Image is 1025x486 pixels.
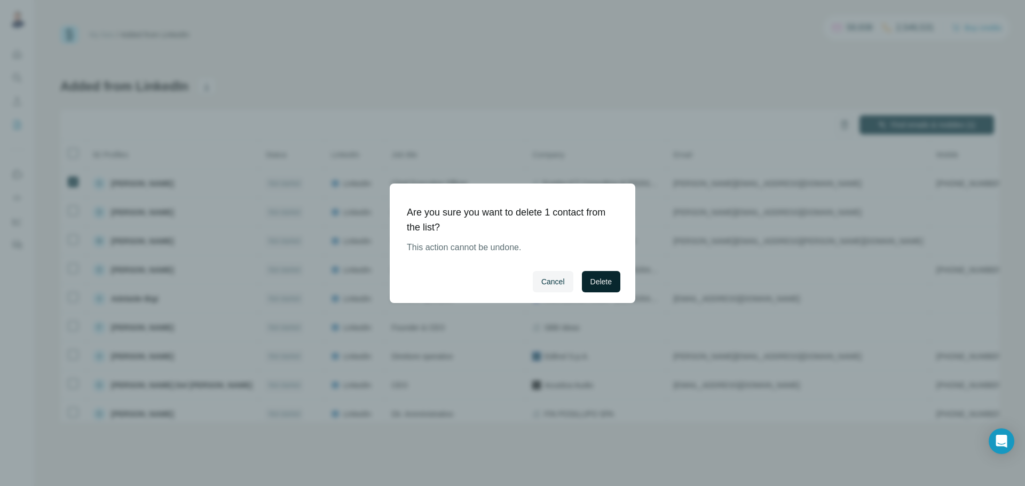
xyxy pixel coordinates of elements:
[989,428,1014,454] div: Open Intercom Messenger
[533,271,573,292] button: Cancel
[582,271,620,292] button: Delete
[407,241,610,254] p: This action cannot be undone.
[590,276,612,287] span: Delete
[407,205,610,235] h1: Are you sure you want to delete 1 contact from the list?
[541,276,565,287] span: Cancel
